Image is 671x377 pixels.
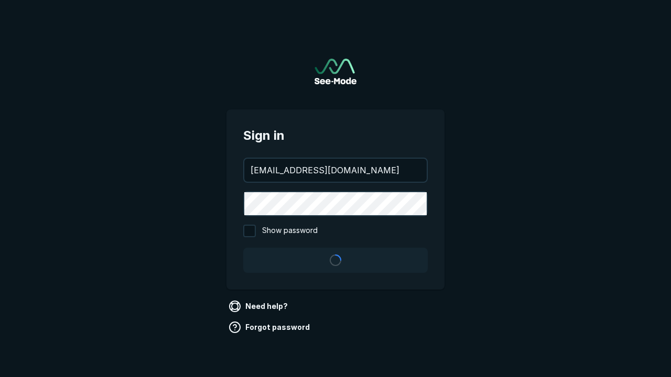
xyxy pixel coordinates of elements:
span: Sign in [243,126,428,145]
input: your@email.com [244,159,427,182]
a: Go to sign in [315,59,356,84]
span: Show password [262,225,318,237]
a: Forgot password [226,319,314,336]
a: Need help? [226,298,292,315]
img: See-Mode Logo [315,59,356,84]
